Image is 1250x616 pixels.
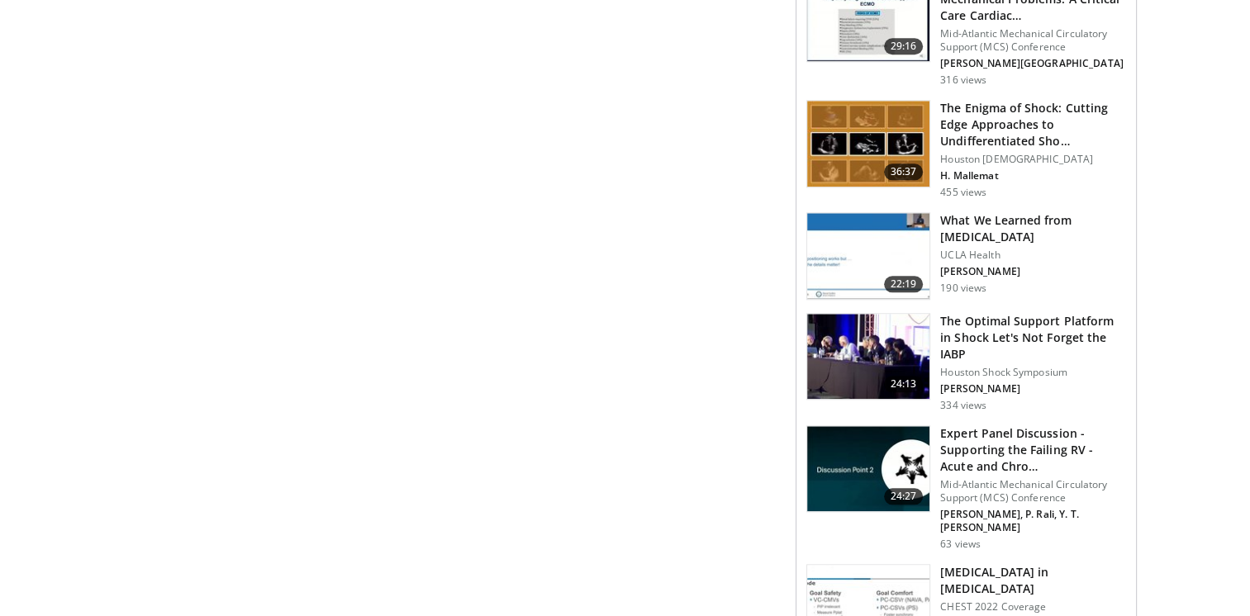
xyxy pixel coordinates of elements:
p: UCLA Health [940,249,1126,262]
p: H. Mallemat [940,169,1126,182]
a: 24:13 The Optimal Support Platform in Shock Let's Not Forget the IABP Houston Shock Symposium [PE... [806,313,1126,412]
p: 455 views [940,186,986,199]
img: 89ad8800-9605-4e9e-b157-c4286d600175.150x105_q85_crop-smart_upscale.jpg [807,101,929,187]
h3: The Enigma of Shock: Cutting Edge Approaches to Undifferentiated Sho… [940,100,1126,149]
a: 36:37 The Enigma of Shock: Cutting Edge Approaches to Undifferentiated Sho… Houston [DEMOGRAPHIC_... [806,100,1126,199]
h3: Expert Panel Discussion - Supporting the Failing RV - Acute and Chro… [940,425,1126,475]
p: [PERSON_NAME] [940,382,1126,396]
p: [PERSON_NAME][GEOGRAPHIC_DATA] [940,57,1126,70]
span: 29:16 [884,38,924,54]
span: 22:19 [884,276,924,292]
a: 24:27 Expert Panel Discussion - Supporting the Failing RV - Acute and Chro… Mid-Atlantic Mechanic... [806,425,1126,551]
span: 24:13 [884,376,924,392]
p: [PERSON_NAME], P. Rali, Y. T. [PERSON_NAME] [940,508,1126,534]
p: 334 views [940,399,986,412]
p: 190 views [940,282,986,295]
h3: The Optimal Support Platform in Shock Let's Not Forget the IABP [940,313,1126,362]
span: 24:27 [884,488,924,505]
p: [PERSON_NAME] [940,265,1126,278]
img: 8ae5cc42-e893-42eb-81c3-df62d48b0978.150x105_q85_crop-smart_upscale.jpg [807,426,929,512]
p: 316 views [940,73,986,87]
p: CHEST 2022 Coverage [940,600,1126,614]
span: 36:37 [884,163,924,180]
p: Mid-Atlantic Mechanical Circulatory Support (MCS) Conference [940,478,1126,505]
p: Houston [DEMOGRAPHIC_DATA] [940,153,1126,166]
h3: What We Learned from [MEDICAL_DATA] [940,212,1126,245]
img: 0b53867e-87e2-4381-ae6f-5ddead699116.150x105_q85_crop-smart_upscale.jpg [807,213,929,299]
a: 22:19 What We Learned from [MEDICAL_DATA] UCLA Health [PERSON_NAME] 190 views [806,212,1126,300]
p: 63 views [940,538,981,551]
img: fd9280c6-7ca2-446e-a8e5-91b734d1cb4b.150x105_q85_crop-smart_upscale.jpg [807,314,929,400]
h3: [MEDICAL_DATA] in [MEDICAL_DATA] [940,564,1126,597]
p: Houston Shock Symposium [940,366,1126,379]
p: Mid-Atlantic Mechanical Circulatory Support (MCS) Conference [940,27,1126,54]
